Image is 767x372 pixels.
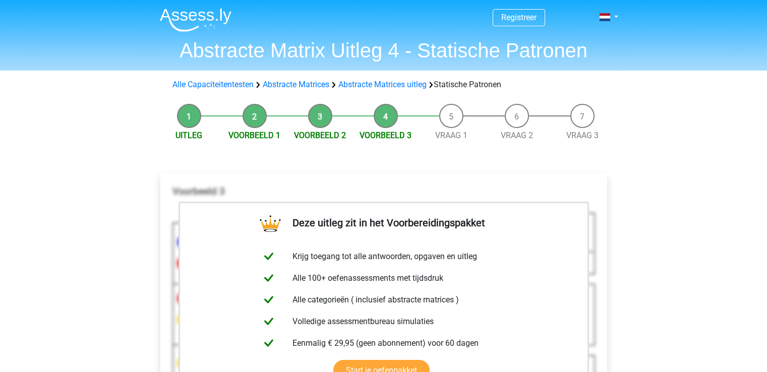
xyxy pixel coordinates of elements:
[152,38,616,63] h1: Abstracte Matrix Uitleg 4 - Statische Patronen
[228,131,280,140] a: Voorbeeld 1
[294,131,346,140] a: Voorbeeld 2
[501,131,533,140] a: Vraag 2
[263,80,329,89] a: Abstracte Matrices
[566,131,599,140] a: Vraag 3
[175,131,202,140] a: Uitleg
[172,80,254,89] a: Alle Capaciteitentesten
[168,79,599,91] div: Statische Patronen
[338,80,427,89] a: Abstracte Matrices uitleg
[501,13,537,22] a: Registreer
[360,131,411,140] a: Voorbeeld 3
[172,185,225,197] b: Voorbeeld 3
[435,131,467,140] a: Vraag 1
[160,8,231,32] img: Assessly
